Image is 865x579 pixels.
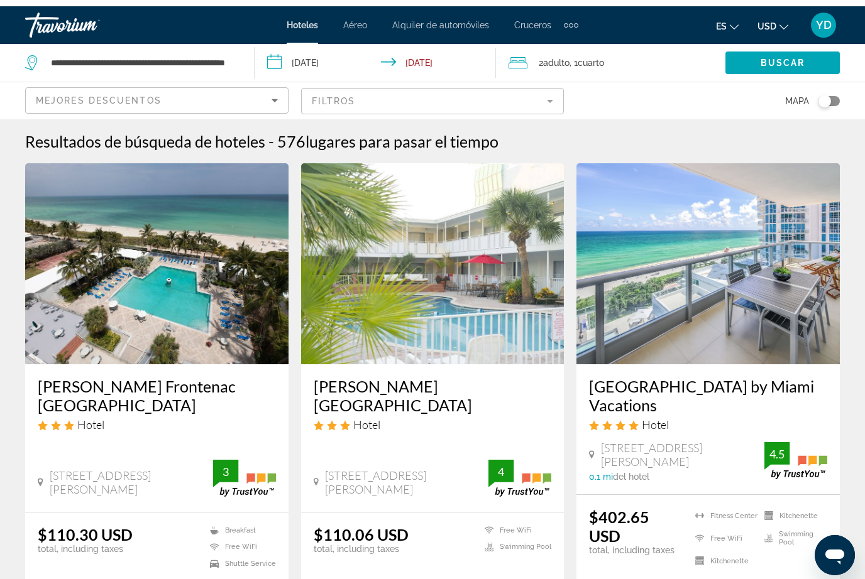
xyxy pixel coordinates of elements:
[570,48,604,65] span: , 1
[613,465,649,475] span: del hotel
[576,157,840,358] img: Hotel image
[25,157,289,358] img: Hotel image
[314,371,552,408] a: [PERSON_NAME][GEOGRAPHIC_DATA]
[689,546,758,563] li: Kitchenette
[539,48,570,65] span: 2
[353,411,380,425] span: Hotel
[764,436,827,473] img: trustyou-badge.svg
[325,462,488,490] span: [STREET_ADDRESS][PERSON_NAME]
[38,538,133,548] p: total, including taxes
[204,536,276,546] li: Free WiFi
[716,15,727,25] span: es
[764,440,790,455] div: 4.5
[543,51,570,62] span: Adulto
[306,126,499,144] span: lugares para pasar el tiempo
[809,89,840,100] button: Toggle map
[301,157,565,358] img: Hotel image
[277,126,499,144] h2: 576
[815,529,855,569] iframe: Button to launch messaging window
[488,458,514,473] div: 4
[478,519,551,529] li: Free WiFi
[213,453,276,490] img: trustyou-badge.svg
[314,538,409,548] p: total, including taxes
[589,501,649,539] ins: $402.65 USD
[589,539,679,549] p: total, including taxes
[314,411,552,425] div: 3 star Hotel
[343,14,367,24] a: Aéreo
[725,45,840,68] button: Buscar
[36,89,162,99] span: Mejores descuentos
[758,524,827,540] li: Swimming Pool
[496,38,725,75] button: Travelers: 2 adults, 0 children
[758,11,788,29] button: Change currency
[38,371,276,408] a: [PERSON_NAME] Frontenac [GEOGRAPHIC_DATA]
[314,519,409,538] ins: $110.06 USD
[578,51,604,62] span: Cuarto
[25,126,265,144] h1: Resultados de búsqueda de hoteles
[589,371,827,408] a: [GEOGRAPHIC_DATA] by Miami Vacations
[301,81,565,109] button: Filter
[758,15,776,25] span: USD
[589,411,827,425] div: 4 star Hotel
[785,86,809,104] span: Mapa
[36,87,278,102] mat-select: Sort by
[50,462,213,490] span: [STREET_ADDRESS][PERSON_NAME]
[478,536,551,546] li: Swimming Pool
[689,524,758,540] li: Free WiFi
[564,9,578,29] button: Extra navigation items
[589,465,613,475] span: 0.1 mi
[761,51,805,62] span: Buscar
[488,453,551,490] img: trustyou-badge.svg
[38,519,133,538] ins: $110.30 USD
[716,11,739,29] button: Change language
[816,13,832,25] span: YD
[204,552,276,563] li: Shuttle Service
[25,3,151,35] a: Travorium
[642,411,669,425] span: Hotel
[213,458,238,473] div: 3
[204,519,276,529] li: Breakfast
[758,501,827,517] li: Kitchenette
[287,14,318,24] a: Hoteles
[514,14,551,24] a: Cruceros
[807,6,840,32] button: User Menu
[38,411,276,425] div: 3 star Hotel
[77,411,104,425] span: Hotel
[268,126,274,144] span: -
[689,501,758,517] li: Fitness Center
[601,435,764,462] span: [STREET_ADDRESS][PERSON_NAME]
[392,14,489,24] a: Alquiler de automóviles
[255,38,497,75] button: Check-in date: Oct 4, 2025 Check-out date: Oct 5, 2025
